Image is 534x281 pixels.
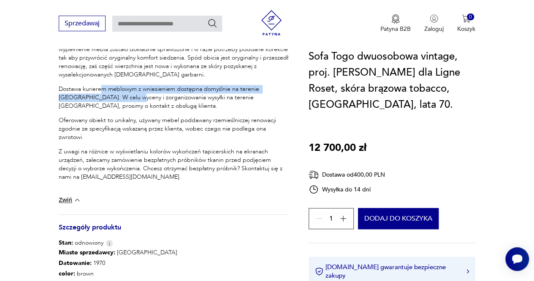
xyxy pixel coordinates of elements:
p: Oferta przedstawia autentyczny obiekt vintage pochodzący z lat [DATE]-[DATE], zweryfikowany przez... [59,28,288,79]
button: 0Koszyk [457,14,475,33]
p: Z uwagi na różnice w wyświetlaniu kolorów wykończeń tapicerskich na ekranach urządzeń, zalecamy z... [59,147,288,181]
span: 1 [329,216,333,221]
b: Stan: [59,239,73,247]
button: Zaloguj [424,14,444,33]
h3: Szczegóły produktu [59,225,288,239]
div: 0 [467,14,474,21]
p: Zaloguj [424,25,444,33]
img: Ikona medalu [391,14,400,24]
b: Miasto sprzedawcy : [59,248,115,256]
h1: Sofa Togo dwuosobowa vintage, proj. [PERSON_NAME] dla Ligne Roset, skóra brązowa tobacco, [GEOGRA... [309,49,475,113]
button: Patyna B2B [380,14,411,33]
button: [DOMAIN_NAME] gwarantuje bezpieczne zakupy [315,263,469,280]
img: Ikona strzałki w prawo [466,269,469,273]
iframe: Smartsupp widget button [505,247,529,271]
img: Info icon [106,240,113,247]
p: brown [59,268,177,279]
a: Ikona medaluPatyna B2B [380,14,411,33]
b: color : [59,270,75,278]
p: Koszyk [457,25,475,33]
img: chevron down [73,196,81,204]
div: Dostawa od 400,00 PLN [309,169,385,180]
img: Ikona dostawy [309,169,319,180]
a: Sprzedawaj [59,21,106,27]
button: Zwiń [59,196,81,204]
button: Sprzedawaj [59,16,106,31]
img: Ikona certyfikatu [315,267,323,276]
span: odnowiony [59,239,103,247]
div: Wysyłka do 14 dni [309,184,385,194]
p: Oferowany obiekt to unikalny, używany mebel poddawany rzemieślniczej renowacji zgodnie ze specyfi... [59,116,288,142]
img: Patyna - sklep z meblami i dekoracjami vintage [259,10,284,35]
button: Dodaj do koszyka [358,208,439,229]
p: [GEOGRAPHIC_DATA] [59,247,177,258]
p: 12 700,00 zł [309,140,366,156]
p: 1970 [59,258,177,268]
img: Ikonka użytkownika [430,14,438,23]
b: Datowanie : [59,259,92,267]
p: Patyna B2B [380,25,411,33]
img: Ikona koszyka [462,14,470,23]
button: Szukaj [207,18,217,28]
p: Dostawa kurierem meblowym z wniesieniem dostępna domyślnie na terenie [GEOGRAPHIC_DATA]. W celu w... [59,85,288,110]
